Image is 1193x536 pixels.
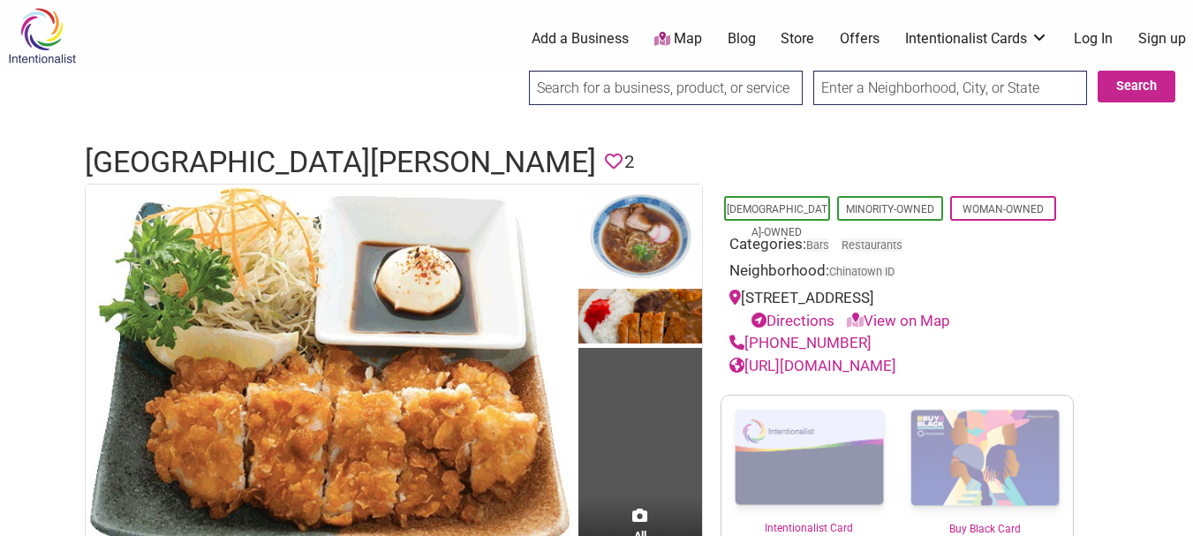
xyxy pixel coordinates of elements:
[1074,29,1113,49] a: Log In
[963,203,1044,215] a: Woman-Owned
[846,203,934,215] a: Minority-Owned
[729,260,1065,287] div: Neighborhood:
[532,29,629,49] a: Add a Business
[721,396,897,536] a: Intentionalist Card
[624,148,634,176] span: 2
[729,233,1065,260] div: Categories:
[840,29,880,49] a: Offers
[1138,29,1186,49] a: Sign up
[905,29,1048,49] a: Intentionalist Cards
[847,312,950,329] a: View on Map
[897,396,1073,521] img: Buy Black Card
[529,71,803,105] input: Search for a business, product, or service
[729,357,896,374] a: [URL][DOMAIN_NAME]
[729,287,1065,332] div: [STREET_ADDRESS]
[1098,71,1175,102] button: Search
[654,29,702,49] a: Map
[721,396,897,520] img: Intentionalist Card
[813,71,1087,105] input: Enter a Neighborhood, City, or State
[781,29,814,49] a: Store
[806,238,829,252] a: Bars
[729,334,872,351] a: [PHONE_NUMBER]
[829,267,895,278] span: Chinatown ID
[842,238,902,252] a: Restaurants
[751,312,834,329] a: Directions
[728,29,756,49] a: Blog
[727,203,827,238] a: [DEMOGRAPHIC_DATA]-Owned
[85,141,596,184] h1: [GEOGRAPHIC_DATA][PERSON_NAME]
